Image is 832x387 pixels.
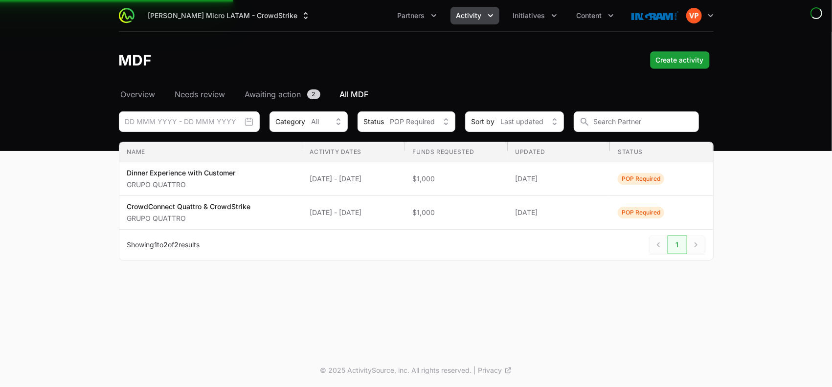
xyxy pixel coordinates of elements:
[507,7,563,24] div: Initiatives menu
[507,7,563,24] button: Initiatives
[175,240,179,249] span: 2
[312,117,319,127] span: All
[320,365,472,375] p: © 2025 ActivitySource, inc. All rights reserved.
[516,174,603,184] span: [DATE]
[577,11,602,21] span: Content
[474,365,476,375] span: |
[405,142,508,162] th: Funds Requested
[119,51,152,69] h1: MDF
[478,365,512,375] a: Privacy
[119,88,157,100] a: Overview
[571,7,620,24] div: Content menu
[398,11,425,21] span: Partners
[307,89,320,99] span: 2
[358,111,455,132] button: StatusPOP Required
[668,236,687,254] span: 1
[164,240,168,249] span: 2
[650,51,710,69] div: Primary actions
[513,11,545,21] span: Initiatives
[465,111,564,132] button: Sort byLast updated
[413,208,500,217] span: $1,000
[127,202,251,212] p: CrowdConnect Quattro & CrowdStrike
[392,7,443,24] button: Partners
[142,7,316,24] div: Supplier switch menu
[243,88,322,100] a: Awaiting action2
[390,117,435,127] span: POP Required
[465,111,564,132] div: Sort by filter
[135,7,620,24] div: Main navigation
[155,240,157,249] span: 1
[340,88,369,100] span: All MDF
[119,111,260,132] input: DD MMM YYYY - DD MMM YYYY
[650,51,710,69] button: Create activity
[175,88,225,100] span: Needs review
[508,142,610,162] th: Updated
[516,208,603,217] span: [DATE]
[127,214,251,223] p: GRUPO QUATTRO
[631,6,678,25] img: Ingram Micro LATAM
[610,142,713,162] th: Status
[413,174,500,184] span: $1,000
[686,8,702,23] img: Vanessa ParedesAyala
[119,111,260,132] div: Date range picker
[245,88,301,100] span: Awaiting action
[276,117,306,127] span: Category
[618,173,664,185] span: Activity Status
[310,208,397,217] span: [DATE] - [DATE]
[656,54,704,66] span: Create activity
[364,117,384,127] span: Status
[450,7,499,24] div: Activity menu
[270,111,348,132] div: Activity Type filter
[127,168,236,178] p: Dinner Experience with Customer
[618,207,664,218] span: Activity Status
[119,142,302,162] th: Name
[142,7,316,24] button: [PERSON_NAME] Micro LATAM - CrowdStrike
[472,117,495,127] span: Sort by
[501,117,544,127] span: Last updated
[127,180,236,190] p: GRUPO QUATTRO
[270,111,348,132] button: CategoryAll
[121,88,156,100] span: Overview
[119,111,714,260] section: MDF Filters
[338,88,371,100] a: All MDF
[392,7,443,24] div: Partners menu
[358,111,455,132] div: Activity Status filter
[119,8,135,23] img: ActivitySource
[127,240,200,250] p: Showing to of results
[173,88,227,100] a: Needs review
[456,11,482,21] span: Activity
[310,174,397,184] span: [DATE] - [DATE]
[571,7,620,24] button: Content
[574,111,699,132] input: Search Partner
[450,7,499,24] button: Activity
[302,142,405,162] th: Activity Dates
[119,88,714,100] nav: MDF navigation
